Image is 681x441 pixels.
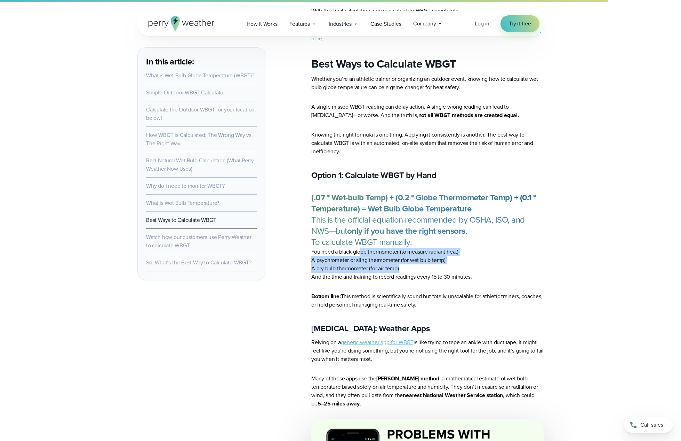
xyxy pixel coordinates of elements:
[370,20,401,28] span: Case Studies
[146,88,225,96] a: Simple Outdoor WBGT Calculator
[341,338,414,346] a: generic weather app for WBGT
[146,106,255,122] a: Calculate the Outdoor WBGT for your location below!
[146,56,257,67] h3: In this article:
[146,258,251,266] a: So, What’s the Best Way to Calculate WBGT?
[413,20,436,28] span: Company
[146,131,253,147] a: How WBGT is Calculated: The Wrong Way vs. The Right Way
[500,15,539,32] a: Try it free
[403,391,503,399] strong: nearest National Weather Service station
[311,34,322,42] a: here
[311,170,544,181] h3: Option 1: Calculate WBGT by Hand
[146,199,219,207] a: What is Wet Bulb Temperature?
[376,374,439,382] strong: [PERSON_NAME] method
[247,20,278,28] span: How it Works
[241,17,283,31] a: How it Works
[311,7,544,15] p: With this final calculation, you can calculate WBGT completely.
[311,103,544,119] p: A single missed WBGT reading can delay action. A single wrong reading can lead to [MEDICAL_DATA]—...
[146,233,251,249] a: Watch how our customers use Perry Weather to calculate WBGT
[311,374,544,408] p: Many of these apps use the , a mathematical estimate of wet bulb temperature based solely on air ...
[311,264,544,273] li: A dry bulb thermometer (for air temp)
[624,417,673,433] a: Call sales
[329,20,352,28] span: Industries
[311,57,544,71] h2: Best Ways to Calculate WBGT
[311,338,544,363] p: Relying on a is like trying to tape an ankle with duct tape. It might feel like you’re doing some...
[311,323,544,334] h3: [MEDICAL_DATA]: Weather Apps
[475,20,489,28] a: Log in
[311,131,544,156] p: Knowing the right formula is one thing. Applying it consistently is another. The best way to calc...
[146,182,225,190] a: Why do I need to monitor WBGT?
[311,292,341,300] strong: Bottom line:
[640,421,663,429] span: Call sales
[311,273,544,281] li: And the time and training to record readings every 15 to 30 minutes.
[146,216,216,224] a: Best Ways to Calculate WBGT
[146,71,254,79] a: What is Wet Bulb Globe Temperature (WBGT)?
[318,400,360,408] strong: 5–25 miles away
[364,17,407,31] a: Case Studies
[509,20,531,28] span: Try it free
[311,75,544,92] p: Whether you’re an athletic trainer or organizing an outdoor event, knowing how to calculate wet b...
[146,156,254,173] a: Real Natural Wet Bulb Calculation (What Perry Weather Now Uses)
[311,214,544,237] p: This is the official equation recommended by OSHA, ISO, and NWS—but .
[311,237,544,248] p: To calculate WBGT manually:
[311,191,536,215] strong: (.07 * Wet-bulb Temp) + (0.2 * Globe Thermometer Temp) + (0.1 * Temperature) = Wet Bulb Globe Tem...
[289,20,310,28] span: Features
[311,292,544,309] p: This method is scientifically sound but totally unscalable for athletic trainers, coaches, or fie...
[311,256,544,264] li: A psychrometer or sling thermometer (for wet bulb temp)
[475,20,489,28] span: Log in
[311,248,544,256] li: You need a black globe thermometer (to measure radiant heat)
[418,111,519,119] strong: not all WBGT methods are created equal.
[347,225,465,237] strong: only if you have the right sensors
